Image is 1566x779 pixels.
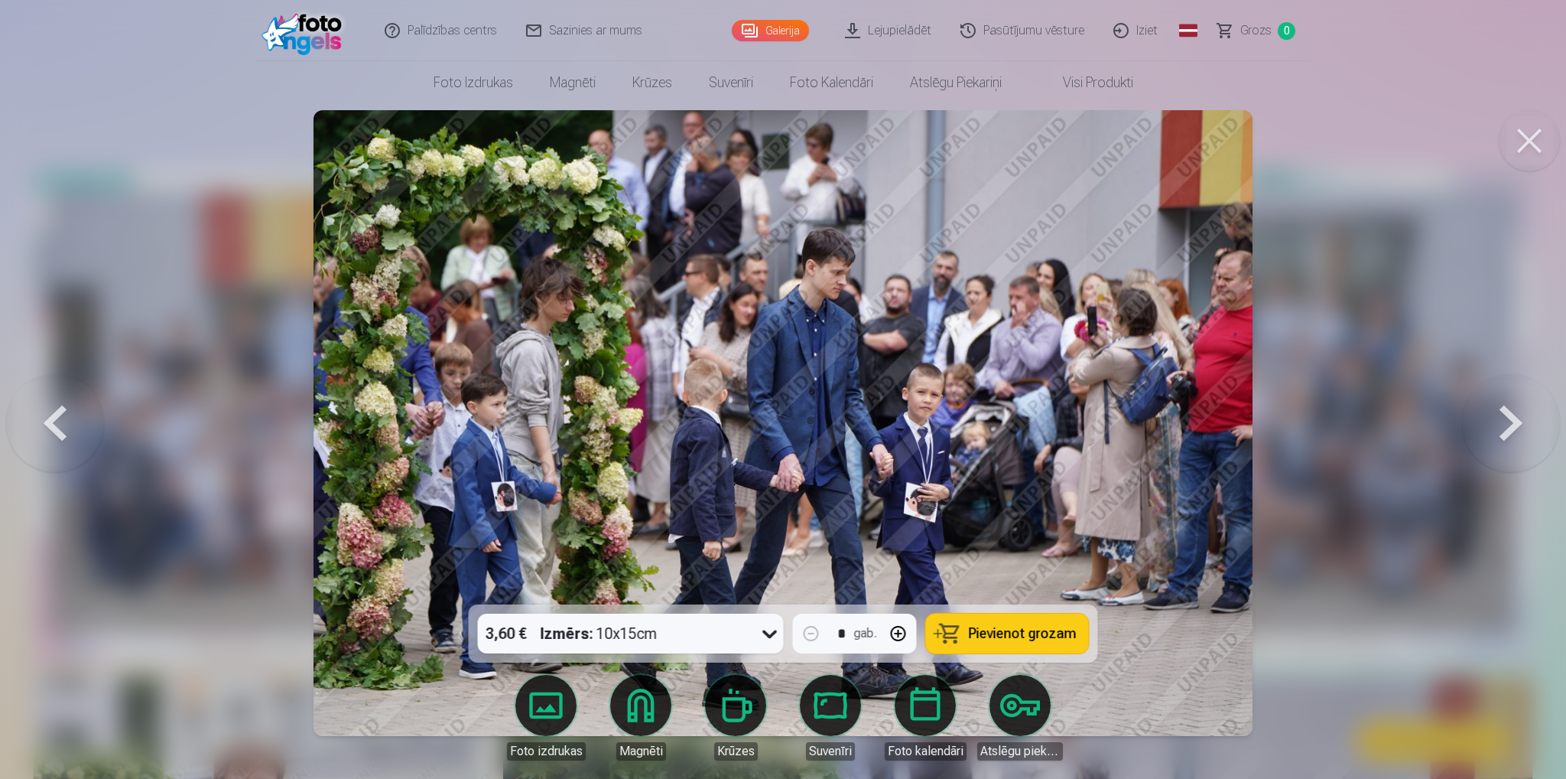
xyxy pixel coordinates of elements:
[531,61,614,104] a: Magnēti
[854,624,877,643] div: gab.
[507,742,586,761] div: Foto izdrukas
[772,61,892,104] a: Foto kalendāri
[415,61,531,104] a: Foto izdrukas
[806,742,855,761] div: Suvenīri
[541,614,658,654] div: 10x15cm
[882,675,968,761] a: Foto kalendāri
[732,20,809,41] a: Galerija
[969,627,1077,640] span: Pievienot grozam
[977,742,1063,761] div: Atslēgu piekariņi
[690,61,772,104] a: Suvenīri
[1278,22,1295,40] span: 0
[1240,21,1272,40] span: Grozs
[478,614,534,654] div: 3,60 €
[926,614,1089,654] button: Pievienot grozam
[788,675,873,761] a: Suvenīri
[616,742,666,761] div: Magnēti
[262,6,349,55] img: /fa3
[614,61,690,104] a: Krūzes
[977,675,1063,761] a: Atslēgu piekariņi
[598,675,684,761] a: Magnēti
[503,675,589,761] a: Foto izdrukas
[541,623,593,644] strong: Izmērs :
[714,742,758,761] div: Krūzes
[892,61,1020,104] a: Atslēgu piekariņi
[885,742,967,761] div: Foto kalendāri
[1020,61,1152,104] a: Visi produkti
[693,675,778,761] a: Krūzes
